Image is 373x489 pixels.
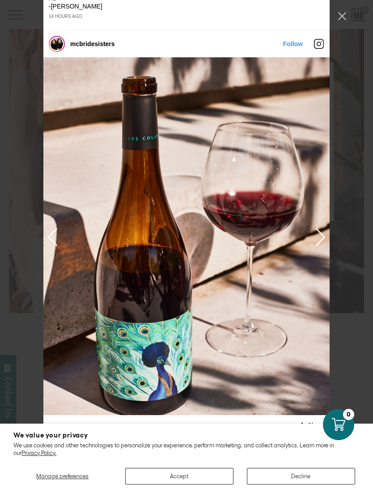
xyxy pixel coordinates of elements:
[314,227,324,245] button: Previous image
[49,227,59,245] button: Next image
[247,468,355,485] button: Decline
[283,40,303,47] a: Follow
[70,40,115,47] a: mcbridesisters
[21,450,56,456] a: Privacy Policy.
[49,422,75,430] div: 629 likes
[13,442,360,457] p: We use cookies and other technologies to personalize your experience, perform marketing, and coll...
[335,9,349,23] button: Close Instagram Feed Popup
[13,432,360,438] h2: We value your privacy
[36,473,89,480] span: Manage preferences
[13,468,112,485] button: Manage preferences
[308,421,324,429] span: Share
[125,468,233,485] button: Accept
[343,409,354,420] div: 0
[49,14,324,19] div: 14 hours ago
